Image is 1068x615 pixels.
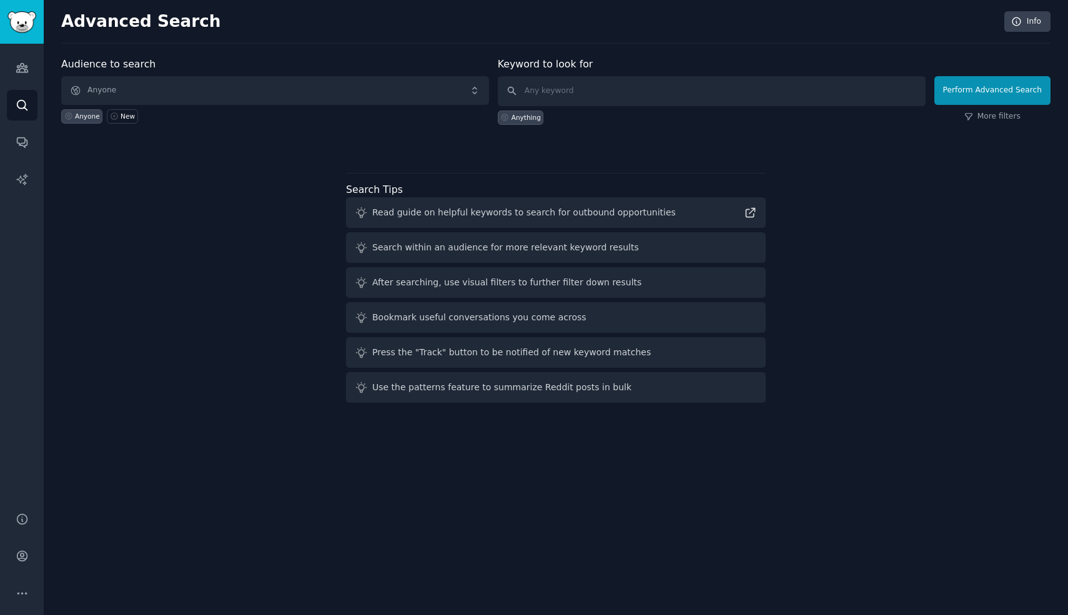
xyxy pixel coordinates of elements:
[964,111,1021,122] a: More filters
[934,76,1051,105] button: Perform Advanced Search
[107,109,137,124] a: New
[61,76,489,105] button: Anyone
[512,113,541,122] div: Anything
[121,112,135,121] div: New
[372,311,586,324] div: Bookmark useful conversations you come across
[7,11,36,33] img: GummySearch logo
[346,184,403,195] label: Search Tips
[75,112,100,121] div: Anyone
[498,58,593,70] label: Keyword to look for
[372,241,639,254] div: Search within an audience for more relevant keyword results
[372,381,631,394] div: Use the patterns feature to summarize Reddit posts in bulk
[372,276,641,289] div: After searching, use visual filters to further filter down results
[1004,11,1051,32] a: Info
[61,58,156,70] label: Audience to search
[498,76,926,106] input: Any keyword
[372,346,651,359] div: Press the "Track" button to be notified of new keyword matches
[372,206,676,219] div: Read guide on helpful keywords to search for outbound opportunities
[61,12,997,32] h2: Advanced Search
